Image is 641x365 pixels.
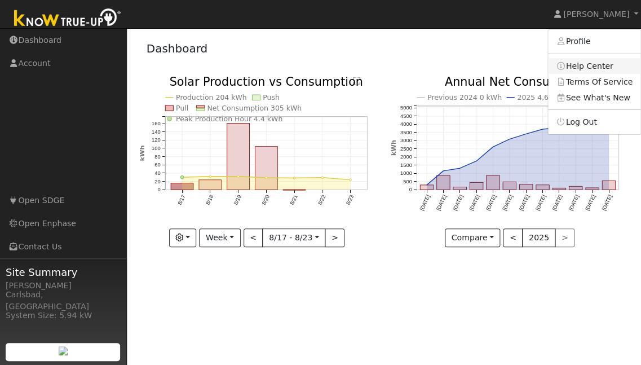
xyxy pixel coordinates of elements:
text: 8/17 [176,194,187,206]
text: Annual Net Consumption [444,75,590,89]
a: Profile [548,34,640,50]
text: 40 [154,170,161,176]
rect: onclick="" [171,183,193,190]
a: Dashboard [147,42,208,55]
circle: onclick="" [426,184,428,186]
button: Compare [445,228,501,248]
text: [DATE] [501,194,514,212]
text: [DATE] [451,194,464,212]
text: Previous 2024 0 kWh [427,94,502,102]
text: 100 [152,145,161,151]
rect: onclick="" [569,187,582,190]
rect: onclick="" [227,124,249,190]
text: 160 [152,120,161,126]
text: [DATE] [551,194,564,212]
a: Log Out [548,114,640,130]
text: [DATE] [468,194,481,212]
text: kWh [389,140,397,156]
text: kWh [138,146,145,161]
text: Net Consumption 305 kWh [207,104,302,113]
text: 2025 4,659 kWh [ +100.0% ] [517,94,622,102]
circle: onclick="" [442,170,444,172]
button: 8/17 - 8/23 [262,228,325,248]
text: 120 [152,137,161,143]
circle: onclick="" [509,138,511,140]
circle: onclick="" [237,175,239,178]
a: Help Center [548,58,640,74]
circle: onclick="" [350,179,352,181]
text: 8/20 [260,194,271,206]
div: System Size: 5.94 kW [6,310,121,322]
text: Production 204 kWh [176,94,247,102]
text: 2000 [400,154,412,160]
circle: onclick="" [492,146,494,148]
text: 3500 [400,129,412,135]
text: [DATE] [600,194,613,212]
text: 8/21 [289,194,299,206]
rect: onclick="" [453,187,466,190]
text: 80 [154,153,161,160]
span: Site Summary [6,265,121,280]
text: Peak Production Hour 4.4 kWh [176,115,283,123]
text: 8/22 [317,194,327,206]
img: Know True-Up [8,6,127,32]
div: [PERSON_NAME] [6,280,121,292]
rect: onclick="" [470,183,483,190]
circle: onclick="" [525,133,527,135]
button: Week [199,228,240,248]
rect: onclick="" [283,190,306,191]
button: < [244,228,263,248]
text: 8/19 [232,194,242,206]
text: 1500 [400,162,412,168]
circle: onclick="" [293,177,295,179]
rect: onclick="" [552,188,566,190]
span: [PERSON_NAME] [563,10,629,19]
rect: onclick="" [519,184,533,190]
text: 8/18 [204,194,214,206]
rect: onclick="" [536,185,550,190]
text: 2500 [400,146,412,152]
circle: onclick="" [265,177,267,179]
text: 4500 [400,113,412,119]
text: 0 [157,187,160,193]
circle: onclick="" [180,176,184,179]
text: 60 [154,162,161,168]
circle: onclick="" [541,128,543,130]
text: [DATE] [418,194,431,212]
text: [DATE] [518,194,531,212]
text: Push [263,94,280,102]
rect: onclick="" [602,181,616,190]
circle: onclick="" [321,177,324,179]
button: < [503,228,523,248]
button: > [325,228,344,248]
rect: onclick="" [503,182,516,190]
text: 3000 [400,138,412,144]
div: Carlsbad, [GEOGRAPHIC_DATA] [6,289,121,313]
text: 0 [409,187,412,193]
text: Solar Production vs Consumption [169,75,363,89]
img: retrieve [59,346,68,355]
text: [DATE] [484,194,497,212]
text: 8/23 [345,194,355,206]
circle: onclick="" [458,168,461,170]
text: [DATE] [567,194,580,212]
circle: onclick="" [475,160,478,162]
text: 500 [403,178,412,184]
rect: onclick="" [436,176,450,190]
rect: onclick="" [199,180,222,190]
text: [DATE] [435,194,448,212]
rect: onclick="" [420,185,434,190]
text: [DATE] [534,194,547,212]
text: Pull [176,104,188,113]
text: 5000 [400,105,412,111]
a: See What's New [548,90,640,105]
rect: onclick="" [255,147,277,190]
rect: onclick="" [586,188,599,190]
rect: onclick="" [486,175,499,190]
a: Terms Of Service [548,74,640,90]
circle: onclick="" [209,175,211,178]
text: 4000 [400,121,412,127]
text: [DATE] [584,194,597,212]
text: 1000 [400,170,412,177]
text: 140 [152,129,161,135]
